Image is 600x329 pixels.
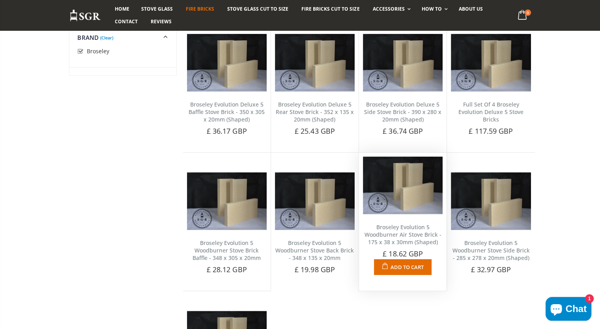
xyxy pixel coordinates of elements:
span: Brand [77,34,99,41]
a: About us [453,3,489,15]
img: Broseley Evolution 5 Woodburner Air Stove Brick [363,157,443,214]
img: Broseley Evolution 5 Woodburner Stove Back Brick [275,172,355,230]
a: Broseley Evolution 5 Woodburner Stove Brick Baffle - 348 x 305 x 20mm [193,239,261,262]
img: Broseley Evolution Deluxe 5 Baffle Stove Brick [187,34,267,92]
span: £ 18.62 GBP [383,249,423,258]
span: £ 32.97 GBP [471,265,511,274]
span: £ 36.74 GBP [383,126,423,136]
span: Fire Bricks Cut To Size [301,6,359,12]
a: Fire Bricks [180,3,220,15]
a: Broseley Evolution 5 Woodburner Air Stove Brick - 175 x 38 x 30mm (Shaped) [364,223,441,246]
a: Fire Bricks Cut To Size [295,3,365,15]
span: Stove Glass [141,6,173,12]
img: Broseley Evolution 5 Woodburner Stove Brick Baffle [187,172,267,230]
inbox-online-store-chat: Shopify online store chat [543,297,594,323]
span: Contact [115,18,138,25]
img: Broseley Evolution Deluxe 5 Side Stove Brick [363,34,443,92]
a: Stove Glass Cut To Size [221,3,294,15]
span: How To [422,6,442,12]
a: Full Set Of 4 Broseley Evolution Deluxe 5 Stove Bricks [458,101,523,123]
a: How To [416,3,452,15]
a: Broseley Evolution Deluxe 5 Side Stove Brick - 390 x 280 x 20mm (Shaped) [364,101,441,123]
span: Accessories [372,6,404,12]
a: (Clear) [100,37,113,39]
a: Accessories [366,3,414,15]
span: Stove Glass Cut To Size [227,6,288,12]
a: Broseley Evolution 5 Woodburner Stove Side Brick - 285 x 278 x 20mm (Shaped) [452,239,529,262]
span: £ 28.12 GBP [207,265,247,274]
span: £ 36.17 GBP [207,126,247,136]
span: £ 25.43 GBP [295,126,335,136]
img: Broseley Evolution Deluxe 5 Rear Stove Brick [275,34,355,92]
a: Broseley Evolution Deluxe 5 Rear Stove Brick - 352 x 135 x 20mm (Shaped) [276,101,354,123]
a: Broseley Evolution 5 Woodburner Stove Back Brick - 348 x 135 x 20mm [275,239,354,262]
span: 0 [525,9,531,16]
a: Broseley Evolution Deluxe 5 Baffle Stove Brick - 350 x 305 x 20mm (Shaped) [189,101,265,123]
span: About us [459,6,483,12]
img: Full Set Of 4 Broseley Evolution Deluxe 5 Stove Bricks [451,34,531,92]
a: Stove Glass [135,3,179,15]
a: Contact [109,15,144,28]
span: Reviews [151,18,172,25]
button: Add to Cart [374,259,431,275]
img: Stove Glass Replacement [69,9,101,22]
a: 0 [514,8,531,23]
span: Home [115,6,129,12]
img: Broseley Evolution 5 Woodburner Stove Side Brick [451,172,531,230]
span: Fire Bricks [186,6,214,12]
a: Reviews [145,15,178,28]
a: Home [109,3,135,15]
span: Broseley [87,47,109,55]
span: Add to Cart [391,264,424,271]
span: £ 117.59 GBP [469,126,513,136]
span: £ 19.98 GBP [295,265,335,274]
